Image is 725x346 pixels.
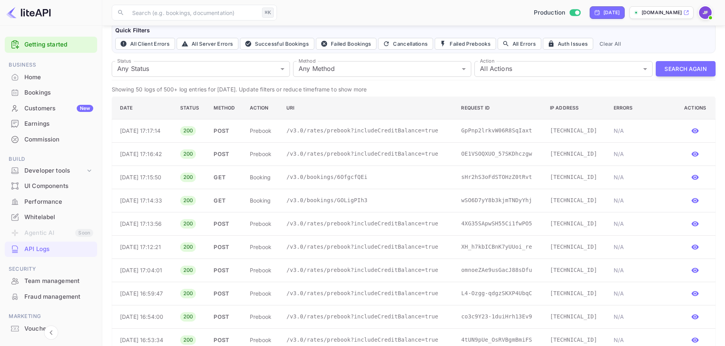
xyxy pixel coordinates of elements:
div: API Logs [5,242,97,257]
p: /v3.0/bookings/GOLigPIh3 [286,196,448,205]
div: Developer tools [24,166,85,175]
a: Getting started [24,40,93,49]
th: Date [112,97,174,119]
th: Method [207,97,243,119]
a: Fraud management [5,289,97,304]
p: POST [214,126,237,135]
p: [DATE] 16:59:47 [120,289,168,298]
button: Clear All [596,38,624,50]
p: prebook [250,336,274,344]
div: Any Method [293,61,471,77]
div: Click to change the date range period [590,6,625,19]
span: Production [534,8,566,17]
p: [DATE] 17:14:33 [120,196,168,205]
span: 200 [180,173,196,181]
p: [TECHNICAL_ID] [550,173,601,181]
h6: Quick Filters [115,26,712,35]
p: [DATE] 17:12:21 [120,243,168,251]
a: Home [5,70,97,84]
div: New [77,105,93,112]
div: Vouchers [24,324,93,333]
span: 200 [180,243,196,251]
img: Jenny Frimer [699,6,712,19]
p: prebook [250,220,274,228]
div: Fraud management [5,289,97,305]
span: 200 [180,313,196,321]
div: Whitelabel [5,210,97,225]
button: Successful Bookings [240,38,314,50]
p: [DATE] 16:53:34 [120,336,168,344]
p: [TECHNICAL_ID] [550,266,601,274]
div: Team management [5,273,97,289]
div: Vouchers [5,321,97,337]
p: [DATE] 17:13:56 [120,220,168,228]
p: POST [214,313,237,321]
p: N/A [614,336,671,344]
div: Whitelabel [24,213,93,222]
p: N/A [614,196,671,205]
label: Method [299,58,315,64]
input: Search (e.g. bookings, documentation) [127,5,259,20]
p: [TECHNICAL_ID] [550,313,601,321]
label: Action [480,58,494,64]
img: LiteAPI logo [6,6,51,19]
span: 200 [180,336,196,344]
button: Failed Prebooks [435,38,496,50]
p: /v3.0/rates/prebook?includeCreditBalance=true [286,336,448,344]
span: Build [5,155,97,164]
p: N/A [614,243,671,251]
div: Performance [5,194,97,210]
p: [DATE] 16:54:00 [120,313,168,321]
div: Earnings [24,119,93,128]
div: ⌘K [262,7,274,18]
p: POST [214,243,237,251]
span: Security [5,265,97,273]
p: co3c9Y23-1duiHrh13Ev9 [461,313,537,321]
p: wSO6D7yY8b3kjmTNDyYhj [461,196,537,205]
span: Marketing [5,312,97,321]
div: Home [24,73,93,82]
p: N/A [614,266,671,274]
div: API Logs [24,245,93,254]
span: 200 [180,197,196,205]
div: Customers [24,104,93,113]
a: API Logs [5,242,97,256]
div: Commission [24,135,93,144]
th: Status [174,97,208,119]
p: GpPnp2lrkvW06R8SqIaxt [461,126,537,135]
p: prebook [250,126,274,135]
label: Status [117,58,131,64]
span: 200 [180,127,196,135]
p: 4tUN9pUe_OsRVBgmBmiFS [461,336,537,344]
th: Actions [677,97,715,119]
p: [DATE] 17:16:42 [120,150,168,158]
th: Errors [607,97,677,119]
div: UI Components [5,179,97,194]
p: [TECHNICAL_ID] [550,336,601,344]
button: Auth Issues [543,38,593,50]
p: prebook [250,243,274,251]
a: Earnings [5,116,97,131]
div: UI Components [24,182,93,191]
p: [TECHNICAL_ID] [550,126,601,135]
a: CustomersNew [5,101,97,115]
p: GET [214,196,237,205]
p: POST [214,150,237,158]
div: Team management [24,277,93,286]
p: /v3.0/rates/prebook?includeCreditBalance=true [286,289,448,298]
span: 200 [180,150,196,158]
a: Vouchers [5,321,97,336]
th: URI [280,97,455,119]
div: All Actions [474,61,653,77]
p: omnoeZAe9usGacJ88sDfu [461,266,537,274]
span: 200 [180,266,196,274]
p: [DATE] 17:15:50 [120,173,168,181]
p: [DATE] 17:17:14 [120,126,168,135]
p: N/A [614,313,671,321]
p: OE1VSOQXUO_57SKDhczgw [461,150,537,158]
p: /v3.0/rates/prebook?includeCreditBalance=true [286,220,448,228]
p: /v3.0/rates/prebook?includeCreditBalance=true [286,313,448,321]
p: XH_h7kbICBnK7yUUoi_re [461,243,537,251]
p: N/A [614,220,671,228]
a: Whitelabel [5,210,97,224]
